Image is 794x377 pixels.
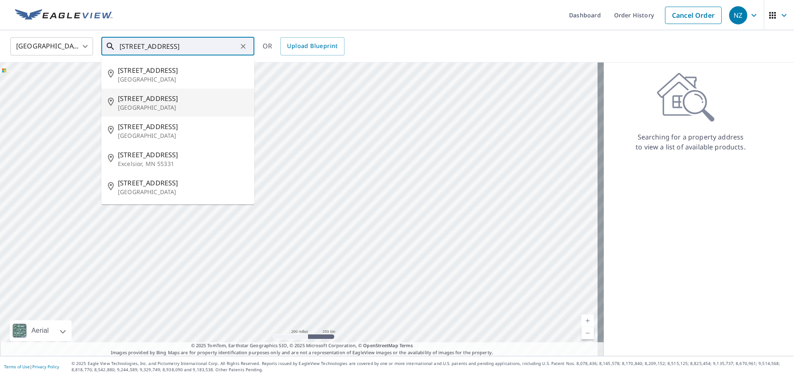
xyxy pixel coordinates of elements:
[120,35,237,58] input: Search by address or latitude-longitude
[118,188,248,196] p: [GEOGRAPHIC_DATA]
[118,132,248,140] p: [GEOGRAPHIC_DATA]
[118,150,248,160] span: [STREET_ADDRESS]
[287,41,337,51] span: Upload Blueprint
[191,342,413,349] span: © 2025 TomTom, Earthstar Geographics SIO, © 2025 Microsoft Corporation, ©
[635,132,746,152] p: Searching for a property address to view a list of available products.
[581,327,594,339] a: Current Level 5, Zoom Out
[15,9,112,22] img: EV Logo
[4,364,59,369] p: |
[363,342,398,348] a: OpenStreetMap
[29,320,51,341] div: Aerial
[263,37,344,55] div: OR
[280,37,344,55] a: Upload Blueprint
[665,7,722,24] a: Cancel Order
[118,65,248,75] span: [STREET_ADDRESS]
[118,160,248,168] p: Excelsior, MN 55331
[118,178,248,188] span: [STREET_ADDRESS]
[10,320,72,341] div: Aerial
[72,360,790,373] p: © 2025 Eagle View Technologies, Inc. and Pictometry International Corp. All Rights Reserved. Repo...
[118,122,248,132] span: [STREET_ADDRESS]
[399,342,413,348] a: Terms
[4,364,30,370] a: Terms of Use
[729,6,747,24] div: NZ
[581,315,594,327] a: Current Level 5, Zoom In
[10,35,93,58] div: [GEOGRAPHIC_DATA]
[118,103,248,112] p: [GEOGRAPHIC_DATA]
[237,41,249,52] button: Clear
[32,364,59,370] a: Privacy Policy
[118,94,248,103] span: [STREET_ADDRESS]
[118,75,248,84] p: [GEOGRAPHIC_DATA]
